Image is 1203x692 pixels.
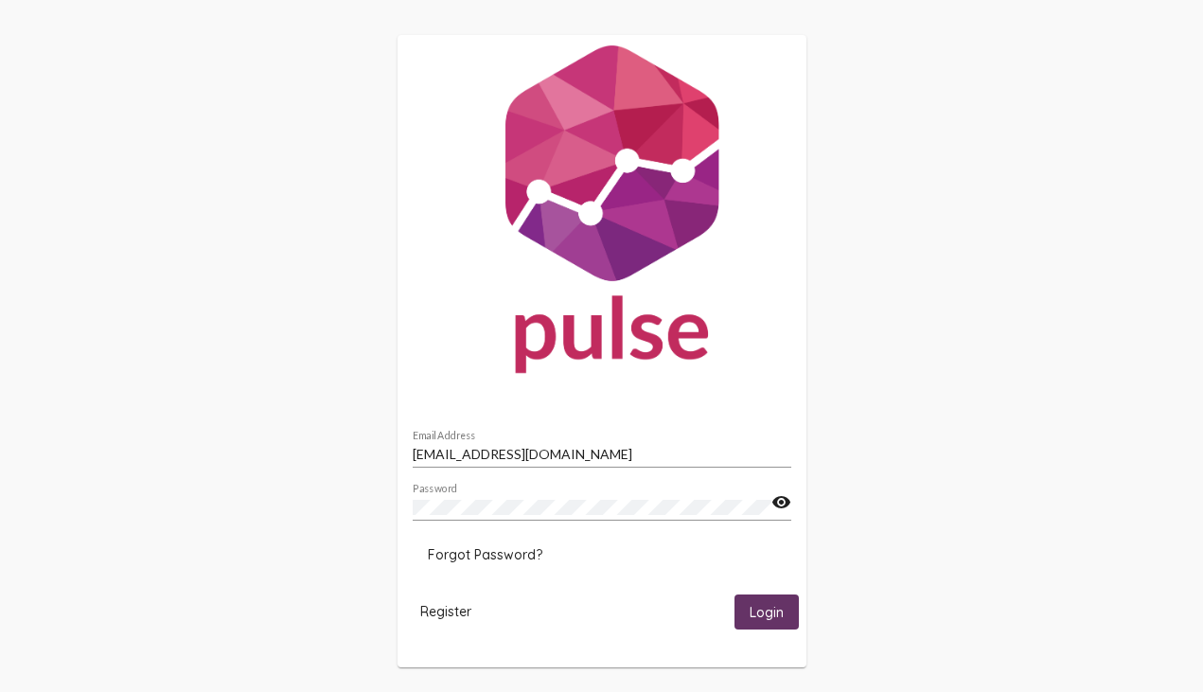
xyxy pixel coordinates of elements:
button: Register [405,594,487,630]
button: Login [734,594,799,630]
span: Login [750,604,784,621]
span: Forgot Password? [428,546,542,563]
img: Pulse For Good Logo [398,35,806,393]
button: Forgot Password? [413,538,557,572]
span: Register [420,603,471,620]
mat-icon: visibility [771,491,791,514]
